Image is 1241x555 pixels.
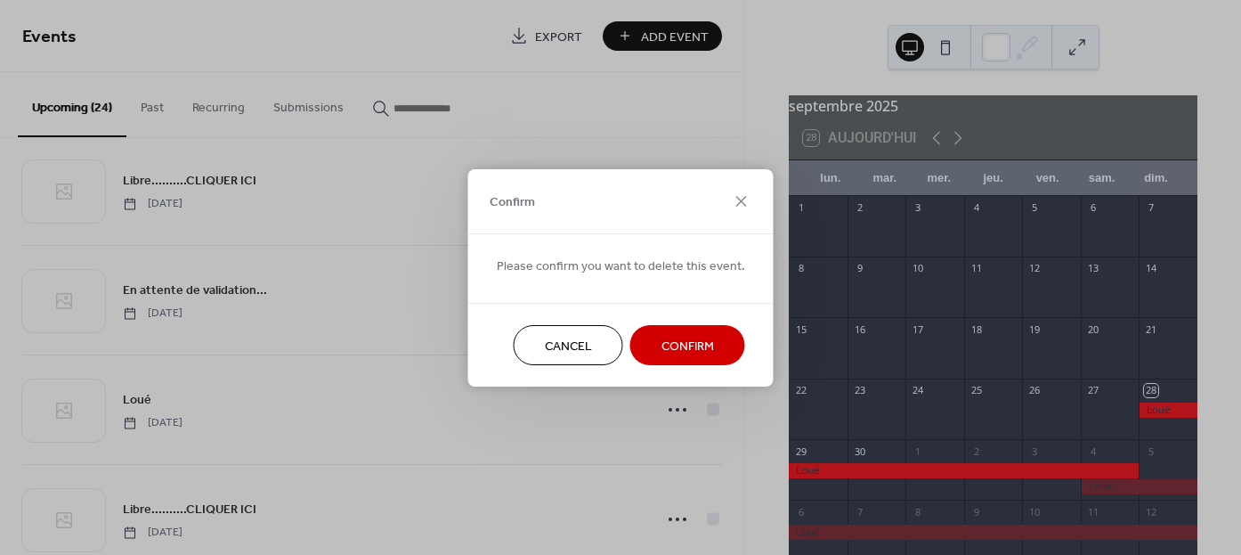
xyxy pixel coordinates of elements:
[490,193,535,212] span: Confirm
[630,325,745,365] button: Confirm
[514,325,623,365] button: Cancel
[661,337,714,355] span: Confirm
[545,337,592,355] span: Cancel
[497,257,745,275] span: Please confirm you want to delete this event.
